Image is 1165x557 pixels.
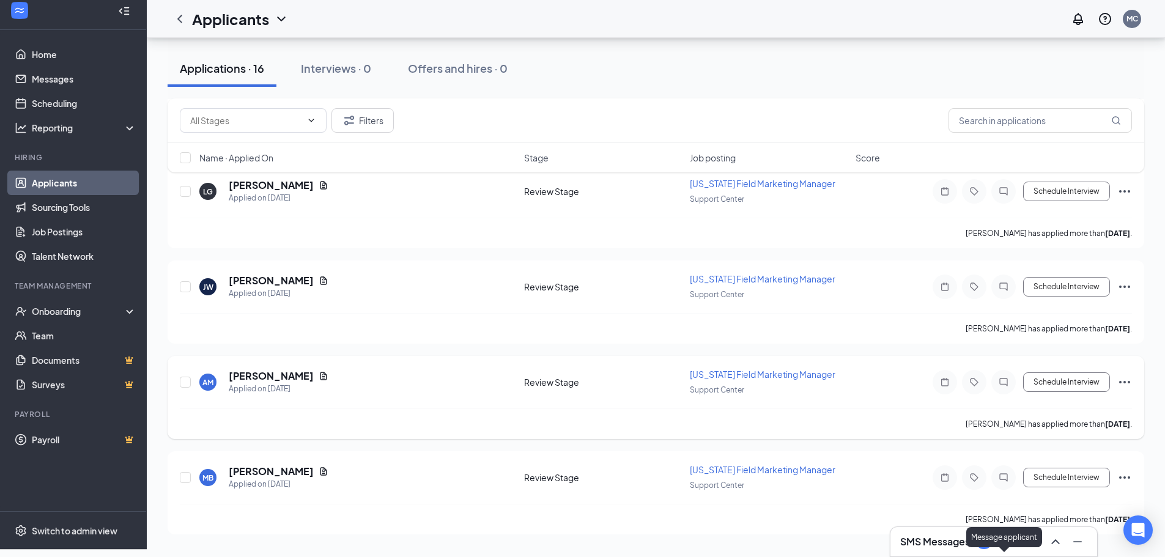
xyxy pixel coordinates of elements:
svg: ChevronUp [1048,534,1063,549]
button: ChevronUp [1046,532,1065,551]
a: Team [32,323,136,348]
svg: Tag [967,377,982,387]
span: [US_STATE] Field Marketing Manager [690,464,835,475]
svg: Tag [967,282,982,292]
div: AM [202,377,213,388]
span: Job posting [690,152,736,164]
svg: ChatInactive [996,377,1011,387]
div: Onboarding [32,305,126,317]
p: [PERSON_NAME] has applied more than . [966,323,1132,334]
svg: ChevronLeft [172,12,187,26]
svg: Document [319,467,328,476]
button: Schedule Interview [1023,182,1110,201]
h5: [PERSON_NAME] [229,179,314,192]
div: Applications · 16 [180,61,264,76]
div: MB [202,473,213,483]
div: Applied on [DATE] [229,478,328,490]
a: SurveysCrown [32,372,136,397]
a: Talent Network [32,244,136,268]
svg: Notifications [1071,12,1085,26]
div: Message applicant [966,527,1042,547]
svg: QuestionInfo [1098,12,1112,26]
div: Review Stage [524,376,682,388]
h5: [PERSON_NAME] [229,369,314,383]
p: [PERSON_NAME] has applied more than . [966,514,1132,525]
span: [US_STATE] Field Marketing Manager [690,369,835,380]
div: Team Management [15,281,134,291]
b: [DATE] [1105,324,1130,333]
h5: [PERSON_NAME] [229,465,314,478]
svg: Ellipses [1117,184,1132,199]
svg: ChevronDown [274,12,289,26]
div: MC [1126,13,1138,24]
div: Review Stage [524,471,682,484]
button: Schedule Interview [1023,468,1110,487]
div: Interviews · 0 [301,61,371,76]
div: Reporting [32,122,137,134]
a: DocumentsCrown [32,348,136,372]
p: [PERSON_NAME] has applied more than . [966,419,1132,429]
a: Messages [32,67,136,91]
svg: ChatInactive [996,282,1011,292]
div: Hiring [15,152,134,163]
svg: Note [938,282,952,292]
svg: Collapse [118,5,130,17]
span: [US_STATE] Field Marketing Manager [690,273,835,284]
svg: Note [938,473,952,482]
a: PayrollCrown [32,427,136,452]
div: JW [203,282,213,292]
span: Name · Applied On [199,152,273,164]
svg: Settings [15,525,27,537]
svg: Tag [967,473,982,482]
svg: Ellipses [1117,279,1132,294]
svg: Document [319,180,328,190]
svg: UserCheck [15,305,27,317]
h1: Applicants [192,9,269,29]
span: Support Center [690,385,744,394]
svg: Ellipses [1117,470,1132,485]
div: Applied on [DATE] [229,287,328,300]
input: Search in applications [949,108,1132,133]
h3: SMS Messages [900,535,970,548]
svg: MagnifyingGlass [1111,116,1121,125]
div: Offers and hires · 0 [408,61,508,76]
svg: Document [319,371,328,381]
a: Scheduling [32,91,136,116]
svg: Minimize [1070,534,1085,549]
svg: Tag [967,186,982,196]
span: Support Center [690,290,744,299]
svg: Note [938,377,952,387]
svg: Note [938,186,952,196]
div: Payroll [15,409,134,419]
svg: WorkstreamLogo [13,4,26,17]
svg: ChatInactive [996,473,1011,482]
div: Applied on [DATE] [229,383,328,395]
svg: Ellipses [1117,375,1132,389]
span: Support Center [690,194,744,204]
a: Sourcing Tools [32,195,136,219]
button: Filter Filters [331,108,394,133]
b: [DATE] [1105,515,1130,524]
svg: Document [319,276,328,286]
button: Schedule Interview [1023,372,1110,392]
b: [DATE] [1105,419,1130,429]
span: Support Center [690,481,744,490]
div: Applied on [DATE] [229,192,328,204]
svg: ChevronDown [306,116,316,125]
svg: Filter [342,113,357,128]
a: Home [32,42,136,67]
svg: ChatInactive [996,186,1011,196]
p: [PERSON_NAME] has applied more than . [966,228,1132,238]
input: All Stages [190,114,301,127]
span: Stage [524,152,549,164]
a: Job Postings [32,219,136,244]
h5: [PERSON_NAME] [229,274,314,287]
div: Review Stage [524,185,682,197]
button: Minimize [1068,532,1087,551]
b: [DATE] [1105,229,1130,238]
div: Review Stage [524,281,682,293]
a: Applicants [32,171,136,195]
div: Switch to admin view [32,525,117,537]
span: Score [856,152,880,164]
